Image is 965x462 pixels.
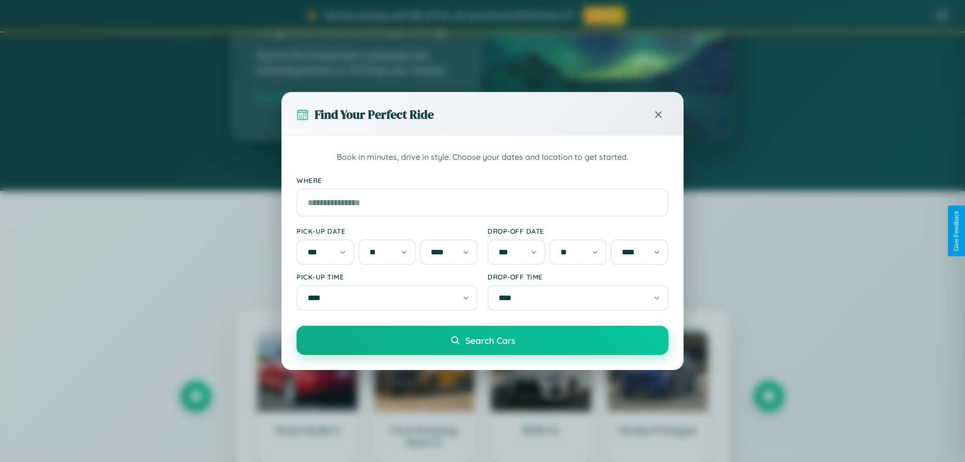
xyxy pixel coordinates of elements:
label: Pick-up Date [297,227,477,235]
span: Search Cars [465,335,515,346]
label: Drop-off Time [488,272,668,281]
label: Pick-up Time [297,272,477,281]
h3: Find Your Perfect Ride [315,106,434,123]
label: Where [297,176,668,184]
p: Book in minutes, drive in style. Choose your dates and location to get started. [297,151,668,164]
button: Search Cars [297,326,668,355]
label: Drop-off Date [488,227,668,235]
